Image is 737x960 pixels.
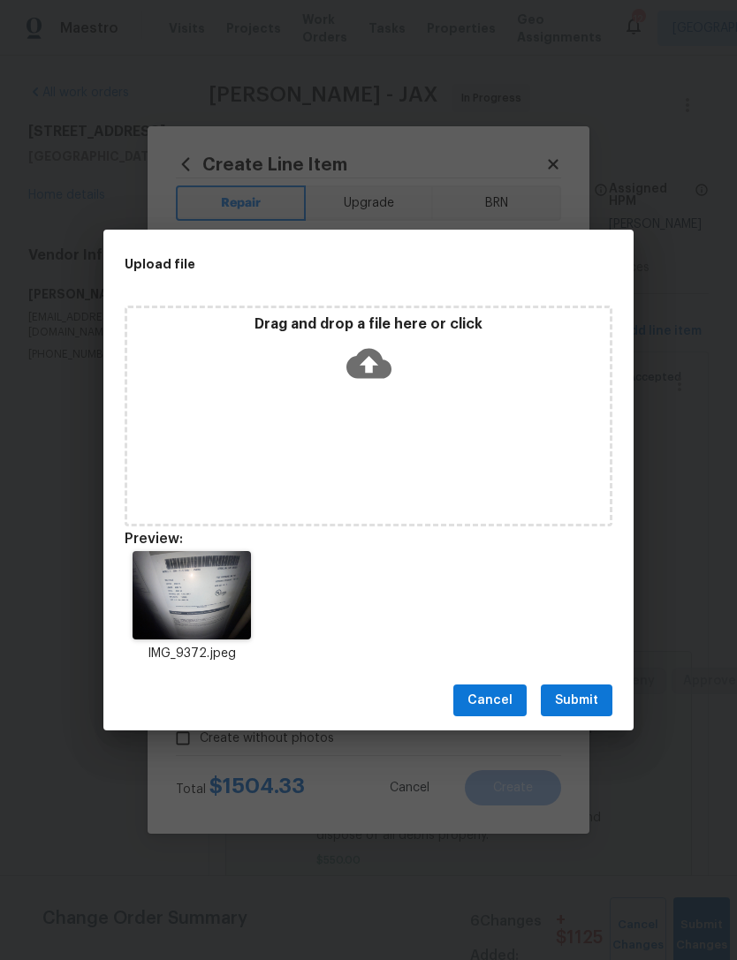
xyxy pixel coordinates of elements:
span: Cancel [467,690,513,712]
span: Submit [555,690,598,712]
p: Drag and drop a file here or click [127,315,610,334]
button: Cancel [453,684,527,717]
p: IMG_9372.jpeg [125,645,259,663]
button: Submit [541,684,612,717]
h2: Upload file [125,254,533,274]
img: 9k= [133,551,250,639]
